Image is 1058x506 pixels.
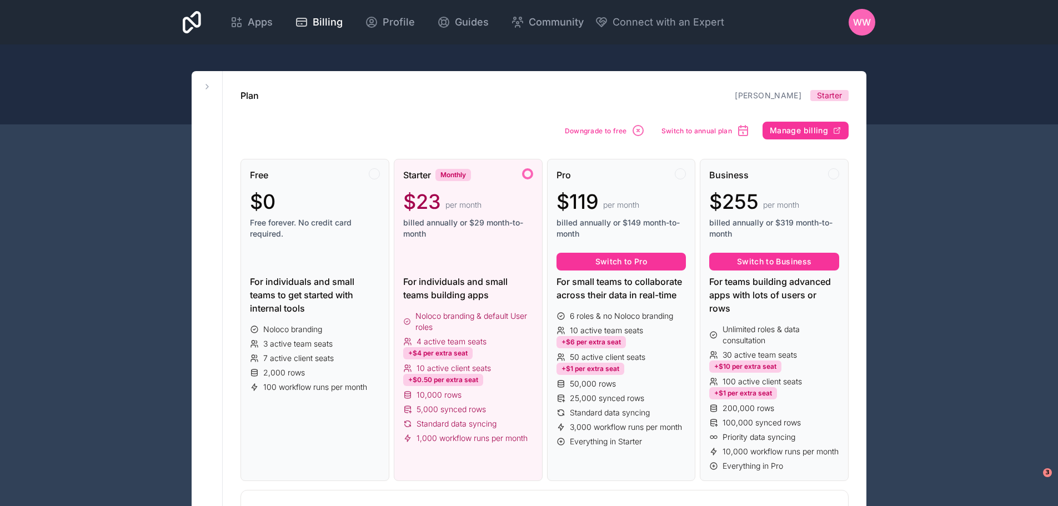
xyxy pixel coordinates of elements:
div: +$4 per extra seat [403,347,473,359]
button: Switch to Pro [556,253,686,270]
span: 6 roles & no Noloco branding [570,310,673,322]
span: 25,000 synced rows [570,393,644,404]
span: per month [603,199,639,211]
div: +$1 per extra seat [556,363,624,375]
div: +$0.50 per extra seat [403,374,483,386]
span: Pro [556,168,571,182]
a: Apps [221,10,282,34]
span: 200,000 rows [723,403,774,414]
a: Community [502,10,593,34]
span: billed annually or $149 month-to-month [556,217,686,239]
span: Starter [817,90,842,101]
span: Downgrade to free [565,127,627,135]
span: $255 [709,191,759,213]
button: Manage billing [763,122,849,139]
span: 100 active client seats [723,376,802,387]
span: Noloco branding [263,324,322,335]
iframe: Intercom live chat [1020,468,1047,495]
div: For small teams to collaborate across their data in real-time [556,275,686,302]
span: 3,000 workflow runs per month [570,422,682,433]
span: Free [250,168,268,182]
span: Everything in Pro [723,460,783,472]
div: +$6 per extra seat [556,336,626,348]
span: Apps [248,14,273,30]
span: Community [529,14,584,30]
span: 100 workflow runs per month [263,382,367,393]
span: 10,000 workflow runs per month [723,446,839,457]
div: For individuals and small teams building apps [403,275,533,302]
a: Guides [428,10,498,34]
div: +$1 per extra seat [709,387,777,399]
span: 4 active team seats [417,336,487,347]
span: 7 active client seats [263,353,334,364]
span: $119 [556,191,599,213]
span: 1,000 workflow runs per month [417,433,528,444]
span: per month [445,199,482,211]
span: Billing [313,14,343,30]
span: billed annually or $319 month-to-month [709,217,839,239]
button: Downgrade to free [561,120,649,141]
button: Connect with an Expert [595,14,724,30]
span: Starter [403,168,431,182]
span: Standard data syncing [570,407,650,418]
span: 3 [1043,468,1052,477]
span: 3 active team seats [263,338,333,349]
span: 2,000 rows [263,367,305,378]
span: 50,000 rows [570,378,616,389]
span: Connect with an Expert [613,14,724,30]
span: billed annually or $29 month-to-month [403,217,533,239]
span: $0 [250,191,275,213]
button: Switch to annual plan [658,120,754,141]
a: Billing [286,10,352,34]
span: $23 [403,191,441,213]
span: 10 active client seats [417,363,491,374]
span: Noloco branding & default User roles [415,310,533,333]
span: Manage billing [770,126,828,136]
span: Profile [383,14,415,30]
div: For individuals and small teams to get started with internal tools [250,275,380,315]
span: Everything in Starter [570,436,642,447]
div: For teams building advanced apps with lots of users or rows [709,275,839,315]
span: 10 active team seats [570,325,643,336]
span: 10,000 rows [417,389,462,400]
span: 100,000 synced rows [723,417,801,428]
a: [PERSON_NAME] [735,91,801,100]
div: +$10 per extra seat [709,360,781,373]
span: Priority data syncing [723,432,795,443]
span: WW [853,16,871,29]
span: Business [709,168,749,182]
div: Monthly [435,169,471,181]
span: per month [763,199,799,211]
h1: Plan [240,89,259,102]
span: Free forever. No credit card required. [250,217,380,239]
span: 50 active client seats [570,352,645,363]
span: Guides [455,14,489,30]
span: Unlimited roles & data consultation [723,324,839,346]
span: Standard data syncing [417,418,497,429]
span: Switch to annual plan [661,127,732,135]
a: Profile [356,10,424,34]
span: 5,000 synced rows [417,404,486,415]
span: 30 active team seats [723,349,797,360]
button: Switch to Business [709,253,839,270]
